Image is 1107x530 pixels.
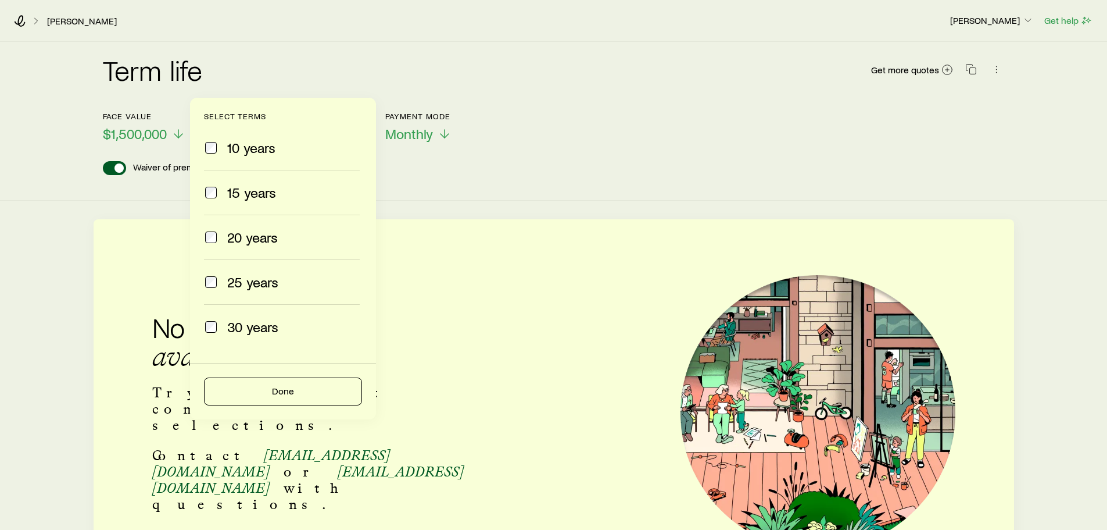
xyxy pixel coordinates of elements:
span: [EMAIL_ADDRESS][DOMAIN_NAME] [152,463,464,496]
button: Get help [1044,14,1093,27]
span: [EMAIL_ADDRESS][DOMAIN_NAME] [152,447,390,480]
button: Face value$1,500,000 [103,112,185,143]
p: Waiver of premium rider [133,161,228,175]
p: [PERSON_NAME] [950,15,1034,26]
input: 10 years [205,142,217,154]
h2: Term life [103,56,203,84]
p: Contact or with questions. [152,447,486,513]
h2: No quotes [152,313,486,371]
span: 10 years [227,140,275,156]
p: Face value [103,112,185,121]
a: [PERSON_NAME] [46,16,117,27]
p: Select terms [204,112,362,121]
span: Get more quotes [871,65,939,74]
a: Get more quotes [870,63,954,77]
span: available [152,340,257,373]
p: Try a different combination of selections. [152,385,486,433]
span: $1,500,000 [103,126,167,142]
button: Payment ModeMonthly [385,112,452,143]
p: Payment Mode [385,112,452,121]
span: Monthly [385,126,433,142]
button: [PERSON_NAME] [950,14,1034,28]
